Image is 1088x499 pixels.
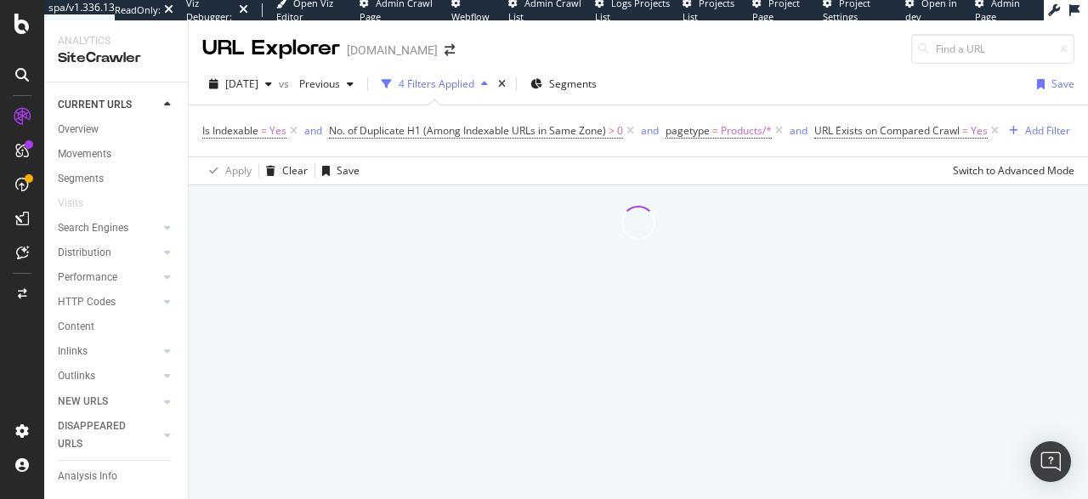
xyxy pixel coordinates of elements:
[304,122,322,139] button: and
[58,145,176,163] a: Movements
[399,77,474,91] div: 4 Filters Applied
[58,393,108,411] div: NEW URLS
[202,71,279,98] button: [DATE]
[202,123,258,138] span: Is Indexable
[946,157,1074,184] button: Switch to Advanced Mode
[712,123,718,138] span: =
[315,157,360,184] button: Save
[329,123,606,138] span: No. of Duplicate H1 (Among Indexable URLs in Same Zone)
[58,318,176,336] a: Content
[202,34,340,63] div: URL Explorer
[58,195,100,213] a: Visits
[1002,121,1070,141] button: Add Filter
[971,119,988,143] span: Yes
[58,219,159,237] a: Search Engines
[292,71,360,98] button: Previous
[58,145,111,163] div: Movements
[58,96,159,114] a: CURRENT URLS
[259,157,308,184] button: Clear
[445,44,455,56] div: arrow-right-arrow-left
[58,417,144,453] div: DISAPPEARED URLS
[1051,77,1074,91] div: Save
[58,269,117,286] div: Performance
[58,121,176,139] a: Overview
[641,123,659,138] div: and
[953,163,1074,178] div: Switch to Advanced Mode
[292,77,340,91] span: Previous
[1030,441,1071,482] div: Open Intercom Messenger
[962,123,968,138] span: =
[347,42,438,59] div: [DOMAIN_NAME]
[58,417,159,453] a: DISAPPEARED URLS
[261,123,267,138] span: =
[58,170,104,188] div: Segments
[58,343,159,360] a: Inlinks
[375,71,495,98] button: 4 Filters Applied
[1030,71,1074,98] button: Save
[58,293,159,311] a: HTTP Codes
[58,367,95,385] div: Outlinks
[524,71,603,98] button: Segments
[666,123,710,138] span: pagetype
[282,163,308,178] div: Clear
[451,10,490,23] span: Webflow
[58,96,132,114] div: CURRENT URLS
[58,269,159,286] a: Performance
[721,119,772,143] span: Products/*
[58,393,159,411] a: NEW URLS
[58,34,174,48] div: Analytics
[617,119,623,143] span: 0
[58,170,176,188] a: Segments
[814,123,960,138] span: URL Exists on Compared Crawl
[58,121,99,139] div: Overview
[279,77,292,91] span: vs
[304,123,322,138] div: and
[790,122,807,139] button: and
[225,77,258,91] span: 2025 Aug. 18th
[58,244,159,262] a: Distribution
[495,76,509,93] div: times
[911,34,1074,64] input: Find a URL
[58,343,88,360] div: Inlinks
[58,48,174,68] div: SiteCrawler
[225,163,252,178] div: Apply
[58,195,83,213] div: Visits
[58,367,159,385] a: Outlinks
[115,3,161,17] div: ReadOnly:
[337,163,360,178] div: Save
[58,244,111,262] div: Distribution
[269,119,286,143] span: Yes
[202,157,252,184] button: Apply
[58,318,94,336] div: Content
[58,293,116,311] div: HTTP Codes
[549,77,597,91] span: Segments
[58,468,117,485] div: Analysis Info
[58,468,176,485] a: Analysis Info
[1025,123,1070,138] div: Add Filter
[790,123,807,138] div: and
[58,219,128,237] div: Search Engines
[641,122,659,139] button: and
[609,123,615,138] span: >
